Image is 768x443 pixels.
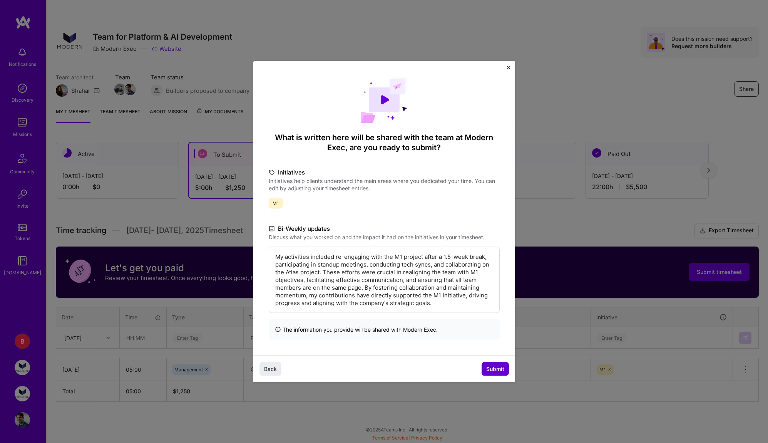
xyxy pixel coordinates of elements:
span: Submit [486,365,504,373]
span: M1 [269,198,283,209]
label: Discuss what you worked on and the impact it had on the initiatives in your timesheet. [269,233,500,241]
i: icon DocumentBlack [269,224,275,233]
label: Bi-Weekly updates [269,224,500,233]
label: Initiatives help clients understand the main areas where you dedicated your time. You can edit by... [269,177,500,192]
i: icon TagBlack [269,168,275,177]
p: My activities included re-engaging with the M1 project after a 1.5-week break, participating in s... [275,253,493,307]
span: Back [264,365,277,373]
button: Back [259,362,281,376]
button: Close [507,66,510,74]
i: icon InfoBlack [275,326,281,334]
label: Initiatives [269,168,500,177]
h4: What is written here will be shared with the team at Modern Exec , are you ready to submit? [269,133,500,153]
img: Demo day [361,77,408,123]
div: The information you provide will be shared with Modern Exec . [269,319,500,340]
button: Submit [482,362,509,376]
